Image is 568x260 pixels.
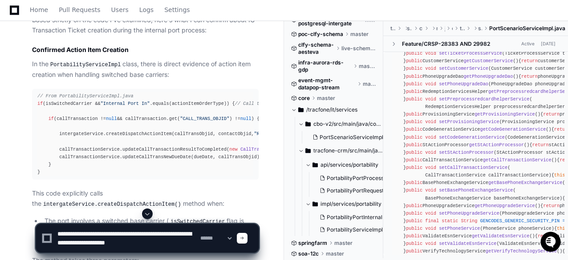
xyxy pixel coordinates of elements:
span: getPhoneUpgradeService [475,203,535,208]
span: null [240,116,252,121]
span: () [535,203,540,208]
div: Past conversations [9,96,60,104]
h2: Confirmed Action Item Creation [32,45,259,54]
span: Active [519,40,537,48]
span: /tracfone/it/services [306,106,357,113]
span: () [546,127,551,132]
span: this [554,172,565,178]
span: master [359,63,377,70]
span: public [406,74,422,79]
span: getCodeGenerationService [480,127,546,132]
span: public [406,188,422,193]
span: setCallTransactionService [439,165,507,170]
span: PortabilityPortRequestBean.java [327,187,409,194]
span: public [406,135,422,140]
span: master [317,95,335,102]
span: void [425,188,436,193]
span: [DATE] [107,119,125,126]
span: public [406,96,422,102]
span: public [406,81,422,87]
span: void [425,119,436,124]
span: Pull Requests [59,7,100,12]
svg: Directory [305,145,311,156]
span: return [521,58,538,64]
span: public [406,203,422,208]
span: void [425,150,436,155]
span: PortabilityPortProcessor.java [327,175,401,182]
img: 7521149027303_d2c55a7ec3fe4098c2f6_72.png [19,66,35,82]
a: Powered byPylon [63,162,108,169]
span: public [406,165,422,170]
iframe: Open customer support [540,231,564,255]
span: getStActionProcessor [469,142,524,148]
code: PortabilityServiceImpl [49,61,122,69]
p: In the class, there is direct evidence of action item creation when handling switched base carriers: [32,59,259,80]
span: tracfone [460,25,465,32]
span: main [436,25,437,32]
span: tracfone [390,25,395,32]
span: core [298,95,310,102]
span: setTicketProcessService [439,51,502,56]
span: setProvisioningService [439,119,499,124]
span: () [562,180,568,185]
span: setPhoneUpgradeDao [439,81,488,87]
div: Start new chat [40,66,146,75]
span: poc-clfy-schema [298,31,343,38]
span: tracfone-crm/src/main/java/com/tracfone/crm [313,147,384,154]
span: return [521,74,538,79]
span: Settings [164,7,190,12]
span: public [406,142,422,148]
span: Home [30,7,48,12]
span: void [425,165,436,170]
span: public [406,89,422,94]
span: clfy-schema-aesteva [298,41,334,56]
span: void [425,51,436,56]
span: public [406,119,422,124]
span: • [102,119,105,126]
span: public [406,150,422,155]
span: // Call transaction creation code... [235,101,334,106]
div: (isSwitchedCarrier && .equals(actionItemOrderType)) { (callTransaction != && callTransaction.get(... [37,92,253,176]
div: Feature/CRSP-28383 AND 29982 [402,40,490,48]
p: Based strictly on the code I've examined, here's what I can confirm about IG Transaction Ticket c... [32,15,259,36]
span: master [350,31,369,38]
div: Welcome [9,35,162,49]
span: new [229,147,237,152]
span: Tejeshwer [PERSON_NAME] [28,143,100,150]
button: PortabilityPortProcessor.java [316,172,393,184]
span: cbo-v2 [419,25,423,32]
span: Logs [139,7,154,12]
div: [DATE] [541,40,556,47]
svg: Directory [298,104,304,115]
span: setStActionProcessor [439,150,494,155]
img: Tejeshwer Degala [9,110,23,124]
svg: Directory [312,199,318,209]
img: Tejeshwer Degala [9,134,23,148]
span: service [478,25,482,32]
svg: Directory [312,160,318,170]
span: getCallTransactionService [483,157,552,163]
span: getBasePhoneExchangeService [488,180,562,185]
span: if [37,101,43,106]
span: public [406,51,422,56]
span: return [543,112,560,117]
span: return [532,142,549,148]
span: () [513,74,518,79]
span: public [406,127,422,132]
span: infra-aurora-rds-gdp [298,59,352,73]
span: PortScenarioServiceImpl.java [489,25,565,32]
button: /tracfone/it/services [291,103,377,117]
span: • [102,143,105,150]
span: public [406,180,422,185]
span: public [406,112,422,117]
span: event-mgmt-datapop-stream [298,77,356,91]
svg: Directory [305,119,311,129]
span: "Internal Port In" [101,101,150,106]
button: impl/services/portability [305,197,391,211]
span: CallTransaction [240,147,281,152]
span: () [535,112,540,117]
span: Pylon [89,163,108,169]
